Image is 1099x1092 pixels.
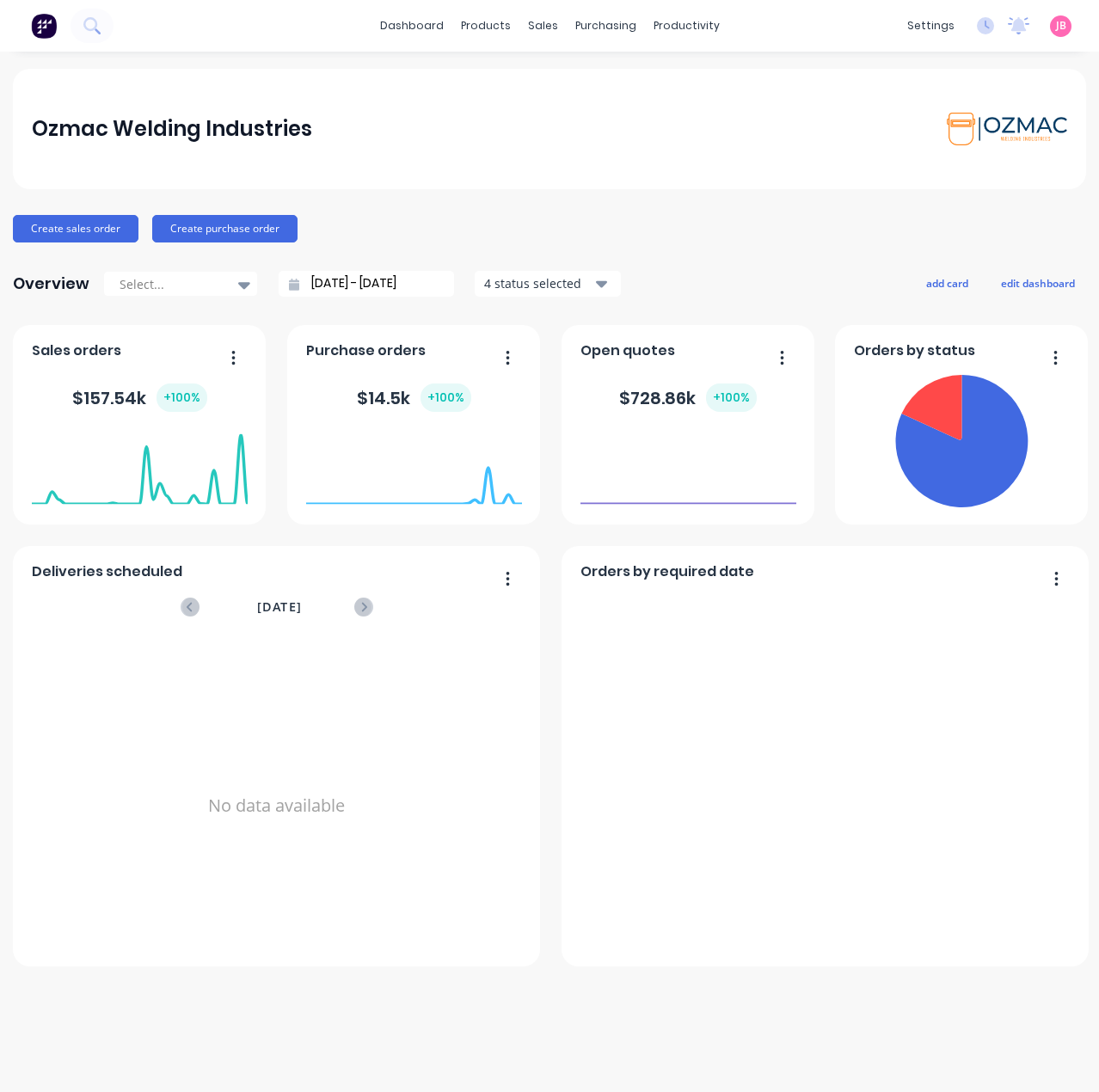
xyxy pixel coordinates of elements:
[421,383,471,412] div: + 100 %
[452,13,519,39] div: products
[152,215,298,242] button: Create purchase order
[13,215,138,242] button: Create sales order
[306,340,426,361] span: Purchase orders
[32,561,182,582] span: Deliveries scheduled
[519,13,567,39] div: sales
[947,113,1067,145] img: Ozmac Welding Industries
[157,383,207,412] div: + 100 %
[357,383,471,412] div: $ 14.5k
[371,13,452,39] a: dashboard
[706,383,757,412] div: + 100 %
[854,340,975,361] span: Orders by status
[899,13,963,39] div: settings
[32,340,121,361] span: Sales orders
[32,639,522,972] div: No data available
[31,13,57,39] img: Factory
[475,271,621,297] button: 4 status selected
[72,383,207,412] div: $ 157.54k
[1056,18,1066,34] span: JB
[257,598,302,617] span: [DATE]
[32,112,312,146] div: Ozmac Welding Industries
[484,274,592,292] div: 4 status selected
[645,13,728,39] div: productivity
[567,13,645,39] div: purchasing
[619,383,757,412] div: $ 728.86k
[580,340,675,361] span: Open quotes
[13,267,89,301] div: Overview
[990,272,1086,294] button: edit dashboard
[915,272,979,294] button: add card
